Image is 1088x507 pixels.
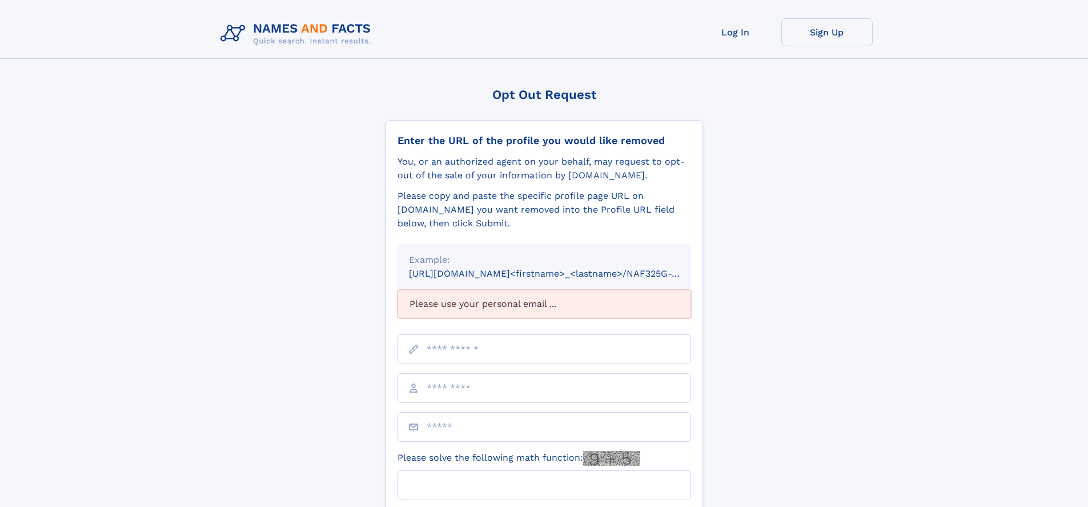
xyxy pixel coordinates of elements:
label: Please solve the following math function: [398,451,640,466]
div: Enter the URL of the profile you would like removed [398,134,691,147]
div: Opt Out Request [386,87,703,102]
a: Sign Up [781,18,873,46]
img: Logo Names and Facts [216,18,380,49]
div: Example: [409,253,680,267]
div: You, or an authorized agent on your behalf, may request to opt-out of the sale of your informatio... [398,155,691,182]
a: Log In [690,18,781,46]
div: Please copy and paste the specific profile page URL on [DOMAIN_NAME] you want removed into the Pr... [398,189,691,230]
div: Please use your personal email ... [398,290,691,318]
small: [URL][DOMAIN_NAME]<firstname>_<lastname>/NAF325G-xxxxxxxx [409,268,713,279]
